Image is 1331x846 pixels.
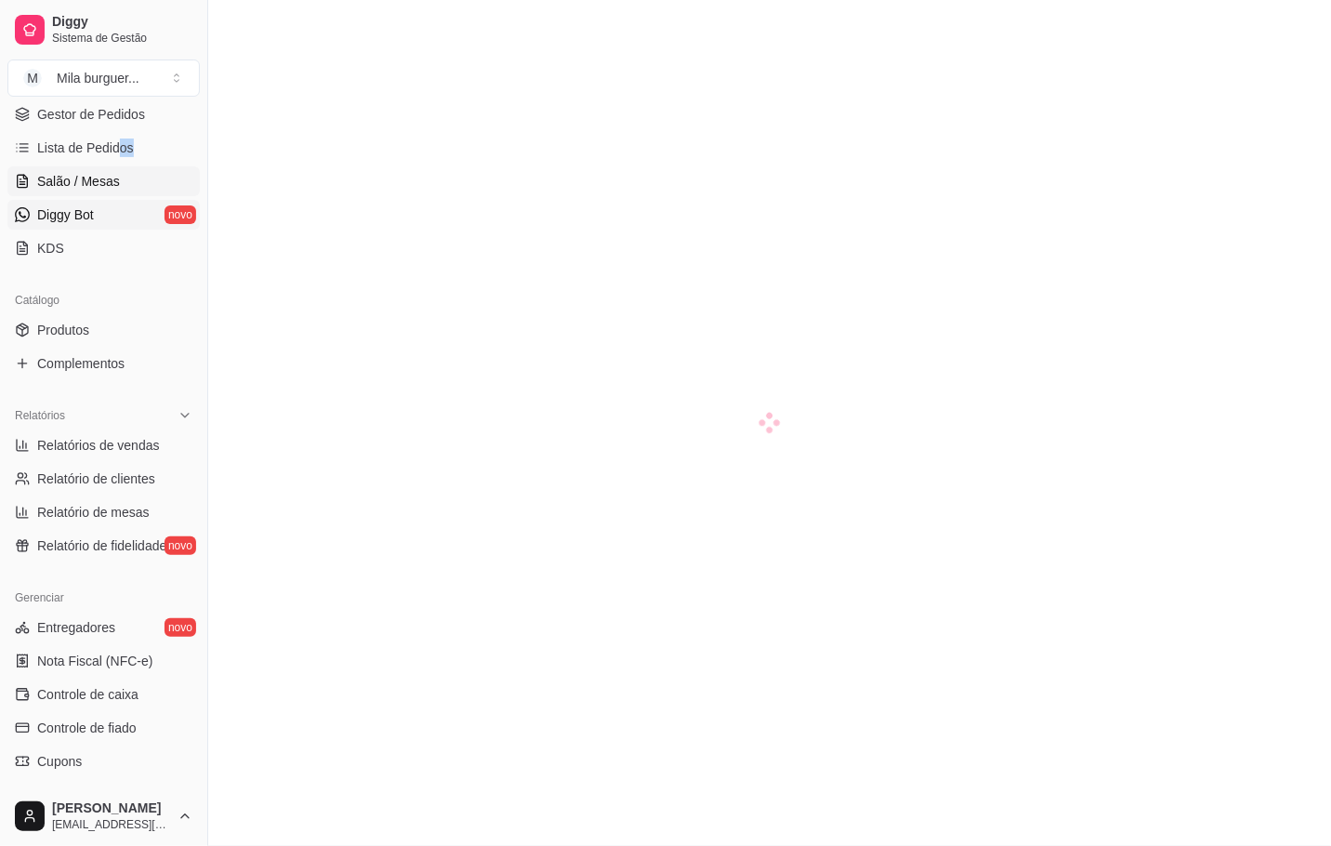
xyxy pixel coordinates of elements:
span: KDS [37,239,64,258]
span: [PERSON_NAME] [52,800,170,817]
a: Controle de fiado [7,713,200,743]
span: Nota Fiscal (NFC-e) [37,652,152,670]
a: Relatório de clientes [7,464,200,494]
span: Relatório de fidelidade [37,536,166,555]
a: Produtos [7,315,200,345]
span: Cupons [37,752,82,771]
a: Gestor de Pedidos [7,99,200,129]
a: DiggySistema de Gestão [7,7,200,52]
a: KDS [7,233,200,263]
span: Gestor de Pedidos [37,105,145,124]
span: Sistema de Gestão [52,31,192,46]
a: Salão / Mesas [7,166,200,196]
a: Nota Fiscal (NFC-e) [7,646,200,676]
span: M [23,69,42,87]
a: Entregadoresnovo [7,613,200,642]
a: Clientes [7,780,200,810]
a: Diggy Botnovo [7,200,200,230]
span: [EMAIL_ADDRESS][DOMAIN_NAME] [52,817,170,832]
div: Mila burguer ... [57,69,139,87]
span: Produtos [37,321,89,339]
button: [PERSON_NAME][EMAIL_ADDRESS][DOMAIN_NAME] [7,794,200,839]
div: Gerenciar [7,583,200,613]
span: Relatório de clientes [37,469,155,488]
span: Diggy [52,14,192,31]
a: Cupons [7,747,200,776]
span: Diggy Bot [37,205,94,224]
button: Select a team [7,59,200,97]
span: Clientes [37,786,85,804]
span: Complementos [37,354,125,373]
a: Lista de Pedidos [7,133,200,163]
span: Relatórios [15,408,65,423]
span: Salão / Mesas [37,172,120,191]
span: Relatório de mesas [37,503,150,522]
a: Controle de caixa [7,680,200,709]
a: Relatório de fidelidadenovo [7,531,200,561]
div: Catálogo [7,285,200,315]
span: Controle de caixa [37,685,138,704]
span: Lista de Pedidos [37,139,134,157]
span: Relatórios de vendas [37,436,160,455]
a: Relatório de mesas [7,497,200,527]
a: Complementos [7,349,200,378]
span: Controle de fiado [37,719,137,737]
a: Relatórios de vendas [7,430,200,460]
span: Entregadores [37,618,115,637]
